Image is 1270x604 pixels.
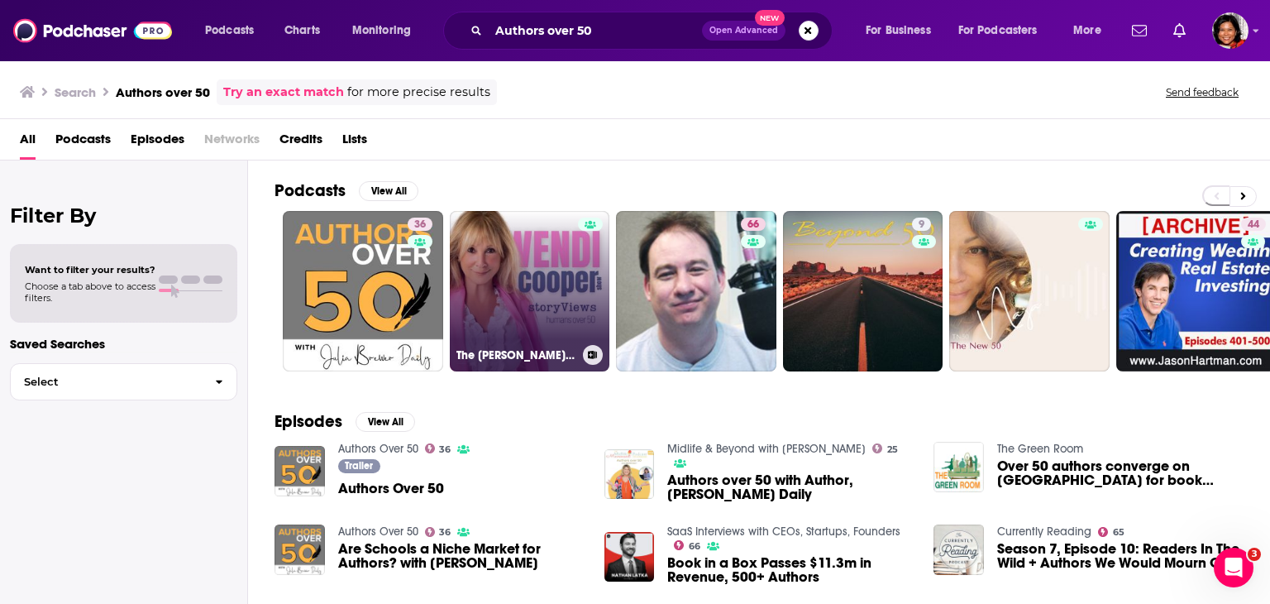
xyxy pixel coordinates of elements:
button: Send feedback [1161,85,1244,99]
img: Podchaser - Follow, Share and Rate Podcasts [13,15,172,46]
a: 65 [1098,527,1124,537]
span: Networks [204,126,260,160]
h3: The [PERSON_NAME] Show - StoryViews Humans Over 50 [456,348,576,362]
span: For Business [866,19,931,42]
a: 36 [283,211,443,372]
span: Trailer [345,461,373,471]
h3: Authors over 50 [116,84,210,100]
button: open menu [948,17,1062,44]
span: 36 [439,529,451,536]
span: Logged in as terelynbc [1212,12,1249,49]
a: Currently Reading [997,525,1091,539]
a: 36 [408,218,432,231]
a: The Green Room [997,442,1083,456]
span: For Podcasters [958,19,1038,42]
a: Midlife & Beyond with Jo Blackwell [667,442,866,456]
a: 36 [425,527,451,537]
span: Are Schools a Niche Market for Authors? with [PERSON_NAME] [338,542,585,570]
span: for more precise results [347,83,490,102]
span: Authors Over 50 [338,482,444,496]
img: Authors over 50 with Author, Julia Brewer Daily [604,449,655,500]
span: 66 [689,543,700,550]
a: 9 [783,211,943,372]
span: Episodes [131,126,184,160]
a: The [PERSON_NAME] Show - StoryViews Humans Over 50 [450,211,610,372]
a: 66 [616,211,776,372]
a: Authors over 50 with Author, Julia Brewer Daily [667,473,914,501]
span: Monitoring [352,19,411,42]
button: open menu [341,17,432,44]
a: Authors Over 50 [338,525,418,539]
a: 36 [425,443,451,453]
h2: Podcasts [275,180,346,201]
span: 36 [414,217,426,233]
img: Season 7, Episode 10: Readers In The Wild + Authors We Would Mourn Over [933,525,984,575]
span: 3 [1248,548,1261,561]
a: Podcasts [55,126,111,160]
h2: Episodes [275,411,342,432]
img: User Profile [1212,12,1249,49]
span: Want to filter your results? [25,264,155,276]
span: 65 [1113,529,1124,536]
button: View All [359,181,418,201]
button: View All [356,412,415,432]
img: Authors Over 50 [275,446,325,496]
span: 36 [439,446,451,453]
a: PodcastsView All [275,180,418,201]
a: Try an exact match [223,83,344,102]
span: More [1073,19,1101,42]
a: 25 [872,443,898,453]
a: Authors Over 50 [338,442,418,456]
span: Authors over 50 with Author, [PERSON_NAME] Daily [667,473,914,501]
a: Show notifications dropdown [1125,17,1153,45]
a: Credits [279,126,322,160]
span: 9 [919,217,924,233]
a: Season 7, Episode 10: Readers In The Wild + Authors We Would Mourn Over [997,542,1244,570]
a: Are Schools a Niche Market for Authors? with Jane R. Wood [338,542,585,570]
button: Show profile menu [1212,12,1249,49]
span: Over 50 authors converge on [GEOGRAPHIC_DATA] for book festival [997,459,1244,487]
span: New [755,10,785,26]
a: Show notifications dropdown [1167,17,1192,45]
a: SaaS Interviews with CEOs, Startups, Founders [667,525,900,539]
a: Lists [342,126,367,160]
h3: Search [55,84,96,100]
img: Over 50 authors converge on Harbor Springs for book festival [933,442,984,492]
a: Charts [274,17,330,44]
span: 44 [1248,217,1259,233]
a: Book in a Box Passes $11.3m in Revenue, 500+ Authors [667,556,914,584]
span: Podcasts [205,19,254,42]
p: Saved Searches [10,336,237,352]
span: 25 [887,446,898,453]
div: Search podcasts, credits, & more... [459,12,848,50]
a: All [20,126,36,160]
button: Select [10,363,237,400]
span: Charts [284,19,320,42]
button: open menu [1062,17,1122,44]
h2: Filter By [10,204,237,228]
iframe: Intercom live chat [1214,548,1253,587]
input: Search podcasts, credits, & more... [489,17,702,44]
a: EpisodesView All [275,411,415,432]
a: 66 [674,540,700,550]
img: Book in a Box Passes $11.3m in Revenue, 500+ Authors [604,532,655,582]
a: Over 50 authors converge on Harbor Springs for book festival [997,459,1244,487]
span: 66 [747,217,759,233]
span: Choose a tab above to access filters. [25,280,155,304]
a: 66 [741,218,766,231]
button: Open AdvancedNew [702,21,785,41]
span: Select [11,376,202,387]
img: Are Schools a Niche Market for Authors? with Jane R. Wood [275,525,325,575]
